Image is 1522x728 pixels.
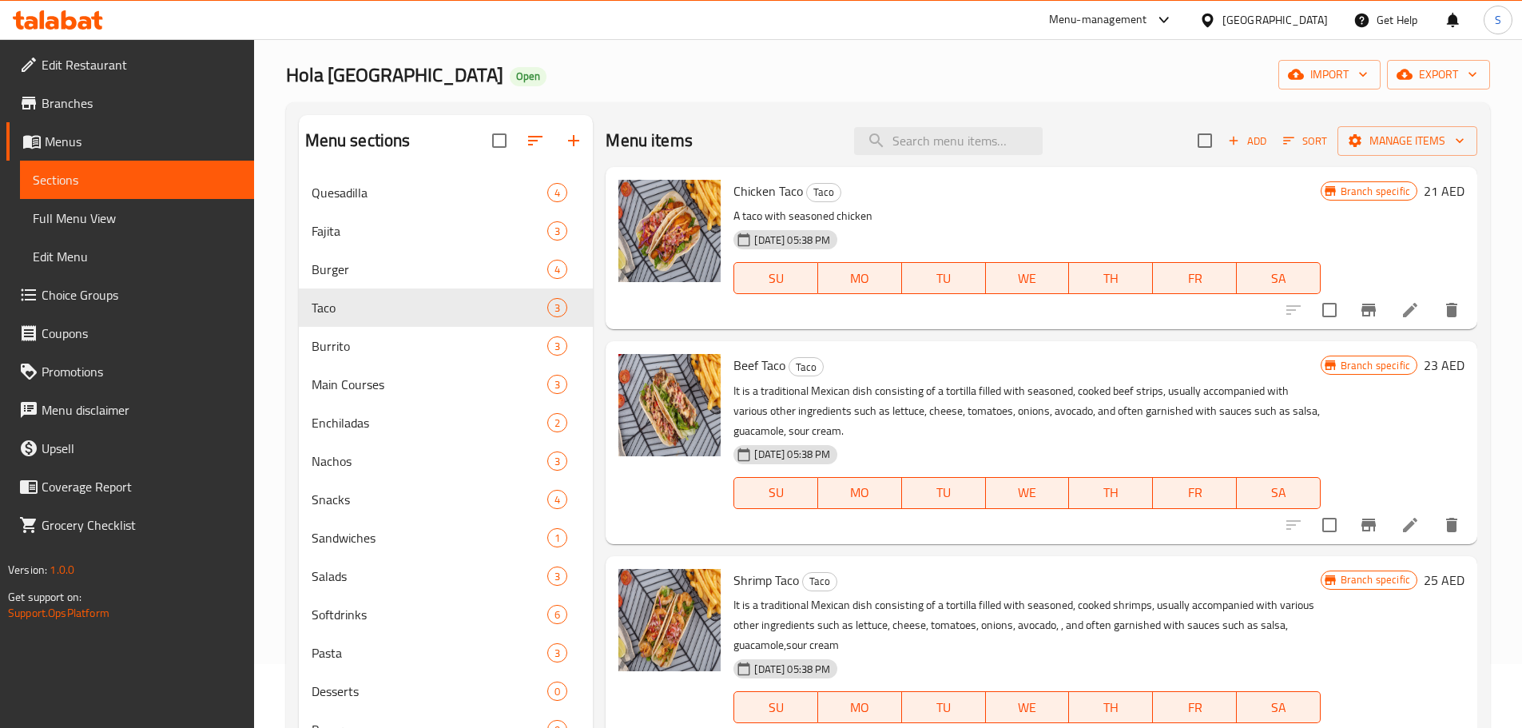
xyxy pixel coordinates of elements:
[548,416,566,431] span: 2
[510,70,546,83] span: Open
[548,377,566,392] span: 3
[992,267,1063,290] span: WE
[547,336,567,356] div: items
[299,173,594,212] div: Quesadilla4
[547,605,567,624] div: items
[6,467,254,506] a: Coverage Report
[483,124,516,157] span: Select all sections
[6,84,254,122] a: Branches
[1222,129,1273,153] span: Add item
[299,212,594,250] div: Fajita3
[1334,572,1417,587] span: Branch specific
[733,477,818,509] button: SU
[1400,65,1477,85] span: export
[547,567,567,586] div: items
[1069,262,1153,294] button: TH
[554,121,593,160] button: Add section
[748,662,837,677] span: [DATE] 05:38 PM
[854,127,1043,155] input: search
[733,179,803,203] span: Chicken Taco
[1424,354,1464,376] h6: 23 AED
[312,413,548,432] span: Enchiladas
[1334,184,1417,199] span: Branch specific
[1350,131,1464,151] span: Manage items
[1495,11,1501,29] span: S
[299,327,594,365] div: Burrito3
[42,362,241,381] span: Promotions
[6,429,254,467] a: Upsell
[45,132,241,151] span: Menus
[312,183,548,202] span: Quesadilla
[1424,569,1464,591] h6: 25 AED
[618,354,721,456] img: Beef Taco
[312,260,548,279] span: Burger
[1237,691,1321,723] button: SA
[1222,129,1273,153] button: Add
[606,129,693,153] h2: Menu items
[299,480,594,519] div: Snacks4
[312,375,548,394] div: Main Courses
[992,481,1063,504] span: WE
[1291,65,1368,85] span: import
[908,267,980,290] span: TU
[1278,60,1381,90] button: import
[312,682,548,701] span: Desserts
[299,595,594,634] div: Softdrinks6
[312,452,548,471] span: Nachos
[42,55,241,74] span: Edit Restaurant
[1237,477,1321,509] button: SA
[548,454,566,469] span: 3
[733,381,1320,441] p: It is a traditional Mexican dish consisting of a tortilla filled with seasoned, cooked beef strip...
[8,603,109,623] a: Support.OpsPlatform
[902,691,986,723] button: TU
[299,288,594,327] div: Taco3
[547,413,567,432] div: items
[1424,180,1464,202] h6: 21 AED
[6,506,254,544] a: Grocery Checklist
[1159,267,1230,290] span: FR
[818,691,902,723] button: MO
[312,567,548,586] div: Salads
[741,481,812,504] span: SU
[312,528,548,547] span: Sandwiches
[33,209,241,228] span: Full Menu View
[548,185,566,201] span: 4
[6,391,254,429] a: Menu disclaimer
[42,324,241,343] span: Coupons
[6,122,254,161] a: Menus
[741,267,812,290] span: SU
[516,121,554,160] span: Sort sections
[733,568,799,592] span: Shrimp Taco
[312,298,548,317] span: Taco
[312,605,548,624] span: Softdrinks
[1401,515,1420,535] a: Edit menu item
[825,696,896,719] span: MO
[1313,508,1346,542] span: Select to update
[20,199,254,237] a: Full Menu View
[618,569,721,671] img: Shrimp Taco
[42,93,241,113] span: Branches
[312,490,548,509] span: Snacks
[1243,481,1314,504] span: SA
[547,375,567,394] div: items
[1243,696,1314,719] span: SA
[1337,126,1477,156] button: Manage items
[50,559,74,580] span: 1.0.0
[1313,293,1346,327] span: Select to update
[902,477,986,509] button: TU
[1153,477,1237,509] button: FR
[548,569,566,584] span: 3
[818,262,902,294] button: MO
[6,352,254,391] a: Promotions
[1159,481,1230,504] span: FR
[733,691,818,723] button: SU
[1433,506,1471,544] button: delete
[312,221,548,241] div: Fajita
[312,336,548,356] span: Burrito
[908,696,980,719] span: TU
[548,492,566,507] span: 4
